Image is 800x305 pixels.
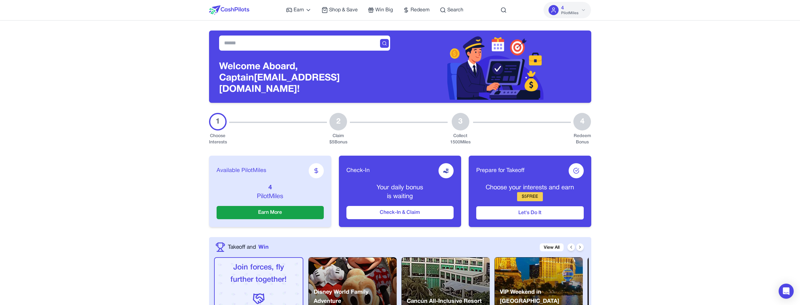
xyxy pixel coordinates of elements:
[443,168,449,174] img: receive-dollar
[228,243,268,251] a: Takeoff andWin
[368,6,393,14] a: Win Big
[217,166,266,175] span: Available PilotMiles
[543,2,591,18] button: 4PilotMiles
[573,113,591,130] div: 4
[476,166,524,175] span: Prepare for Takeoff
[779,284,794,299] div: Open Intercom Messenger
[217,183,324,192] p: 4
[561,4,564,12] span: 4
[209,133,227,146] div: Choose Interests
[387,194,413,199] span: is waiting
[440,6,463,14] a: Search
[219,61,390,95] h3: Welcome Aboard, Captain [EMAIL_ADDRESS][DOMAIN_NAME]!
[447,30,544,100] img: Header decoration
[258,243,268,251] span: Win
[346,183,454,192] p: Your daily bonus
[228,243,256,251] span: Takeoff and
[450,133,471,146] div: Collect 1500 Miles
[329,133,347,146] div: Claim $ 5 Bonus
[346,206,454,219] button: Check-In & Claim
[329,6,358,14] span: Shop & Save
[329,113,347,130] div: 2
[476,206,583,219] button: Let's Do It
[573,133,591,146] div: Redeem Bonus
[561,11,578,16] span: PilotMiles
[476,183,583,192] p: Choose your interests and earn
[411,6,430,14] span: Redeem
[217,206,324,219] button: Earn More
[220,262,298,286] p: Join forces, fly further together!
[517,192,543,201] div: $ 5 FREE
[294,6,304,14] span: Earn
[209,113,227,130] div: 1
[286,6,312,14] a: Earn
[346,166,370,175] span: Check-In
[540,243,564,251] a: View All
[447,6,463,14] span: Search
[403,6,430,14] a: Redeem
[209,5,249,15] img: CashPilots Logo
[452,113,469,130] div: 3
[217,192,324,201] p: PilotMiles
[322,6,358,14] a: Shop & Save
[375,6,393,14] span: Win Big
